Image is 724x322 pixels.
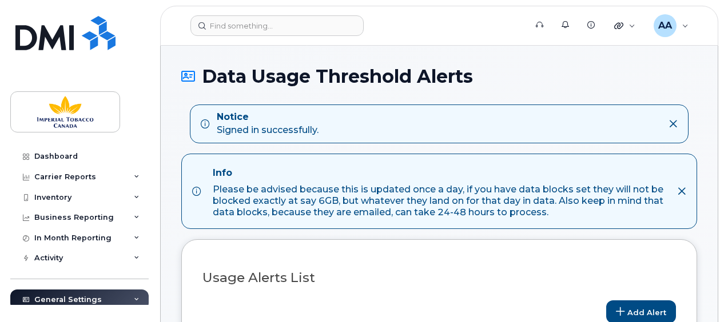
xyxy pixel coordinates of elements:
[202,271,676,285] h3: Usage Alerts List
[213,167,668,179] h4: Info
[217,111,319,137] div: Signed in successfully.
[217,111,319,124] strong: Notice
[213,184,668,218] div: Please be advised because this is updated once a day, if you have data blocks set they will not b...
[181,66,697,86] h1: Data Usage Threshold Alerts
